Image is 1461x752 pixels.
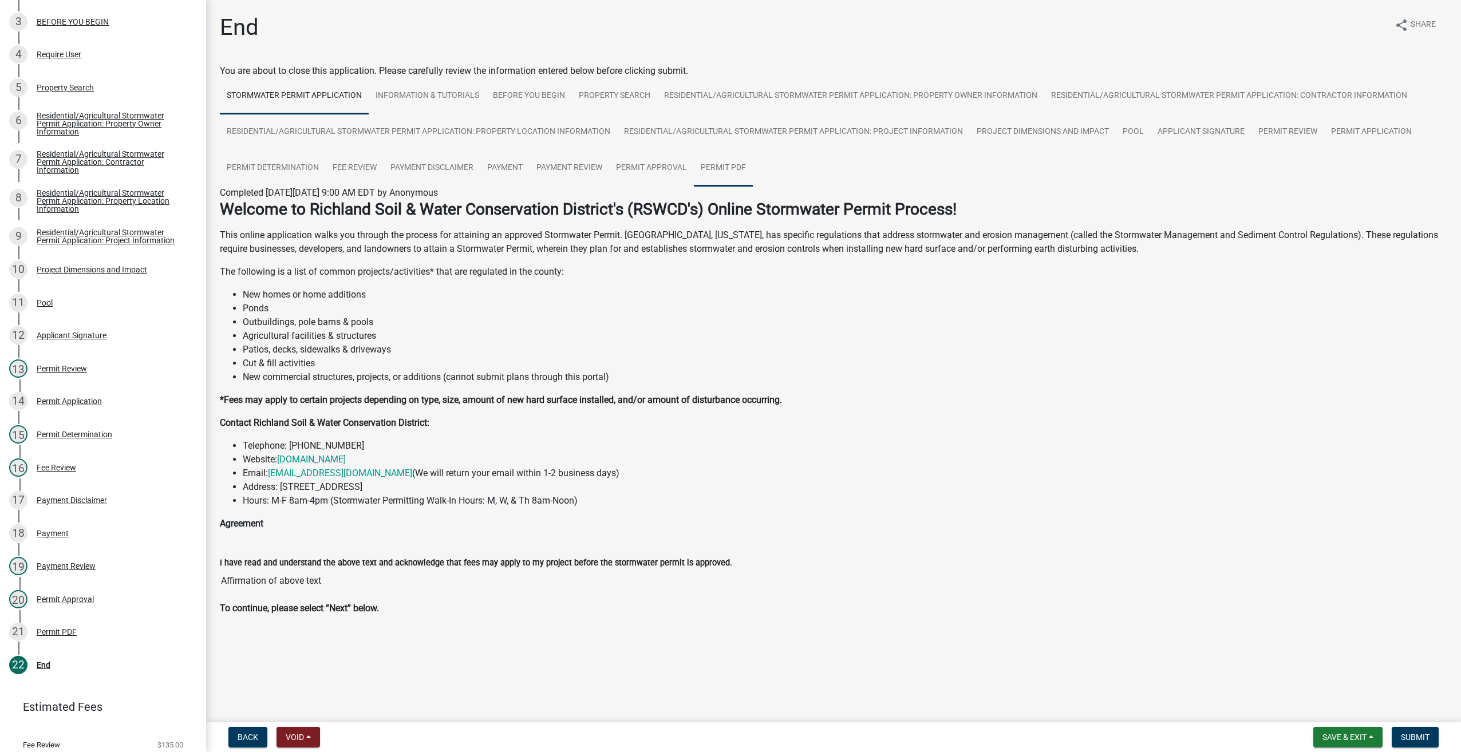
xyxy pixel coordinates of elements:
li: Cut & fill activities [243,357,1447,370]
a: Permit Determination [220,150,326,187]
span: Save & Exit [1322,733,1367,742]
div: 19 [9,557,27,575]
button: Save & Exit [1313,727,1383,747]
div: Require User [37,50,81,58]
div: Property Search [37,84,94,92]
p: The following is a list of common projects/activities* that are regulated in the county: [220,265,1447,279]
span: Submit [1401,733,1430,742]
span: Void [286,733,304,742]
strong: Contact Richland Soil & Water Conservation District: [220,417,429,428]
div: Permit PDF [37,628,77,636]
div: Residential/Agricultural Stormwater Permit Application: Project Information [37,228,188,244]
button: shareShare [1385,14,1445,36]
div: 9 [9,227,27,246]
a: Stormwater Permit Application [220,78,369,114]
div: BEFORE YOU BEGIN [37,18,109,26]
a: Payment [480,150,530,187]
div: Residential/Agricultural Stormwater Permit Application: Property Location Information [37,189,188,213]
div: Payment Disclaimer [37,496,107,504]
div: 12 [9,326,27,345]
div: You are about to close this application. Please carefully review the information entered below be... [220,64,1447,638]
li: New homes or home additions [243,288,1447,302]
button: Void [277,727,320,747]
div: 20 [9,590,27,608]
li: Agricultural facilities & structures [243,329,1447,343]
div: End [37,661,50,669]
li: Ponds [243,302,1447,315]
span: $135.00 [157,741,183,749]
div: Permit Approval [37,595,94,603]
li: Telephone: [PHONE_NUMBER] [243,439,1447,453]
button: Submit [1392,727,1439,747]
div: Fee Review [37,464,76,472]
a: Fee Review [326,150,384,187]
div: Payment Review [37,562,96,570]
li: Hours: M-F 8am-4pm (Stormwater Permitting Walk-In Hours: M, W, & Th 8am-Noon) [243,494,1447,508]
i: share [1395,18,1408,32]
a: Residential/Agricultural Stormwater Permit Application: Property Owner Information [657,78,1044,114]
div: 16 [9,458,27,477]
strong: To continue, please select “Next” below. [220,603,379,614]
a: Residential/Agricultural Stormwater Permit Application: Contractor Information [1044,78,1414,114]
div: 21 [9,623,27,641]
div: 8 [9,189,27,207]
li: Patios, decks, sidewalks & driveways [243,343,1447,357]
a: Payment Disclaimer [384,150,480,187]
span: Back [238,733,258,742]
span: Completed [DATE][DATE] 9:00 AM EDT by Anonymous [220,187,438,198]
a: Permit Application [1324,114,1419,151]
div: Applicant Signature [37,331,106,339]
div: 4 [9,45,27,64]
div: 22 [9,656,27,674]
button: Back [228,727,267,747]
a: Residential/Agricultural Stormwater Permit Application: Property Location Information [220,114,617,151]
li: Website: [243,453,1447,466]
strong: Agreement [220,518,263,529]
li: New commercial structures, projects, or additions (cannot submit plans through this portal) [243,370,1447,384]
h1: End [220,14,259,41]
a: Permit Review [1251,114,1324,151]
a: Payment Review [530,150,609,187]
label: I have read and understand the above text and acknowledge that fees may apply to my project befor... [220,559,732,567]
div: Permit Review [37,365,87,373]
a: Information & Tutorials [369,78,486,114]
a: [DOMAIN_NAME] [277,454,346,465]
div: Permit Determination [37,430,112,438]
a: Residential/Agricultural Stormwater Permit Application: Project Information [617,114,970,151]
div: 17 [9,491,27,509]
li: Email: (We will return your email within 1-2 business days) [243,466,1447,480]
a: [EMAIL_ADDRESS][DOMAIN_NAME] [268,468,412,478]
a: Project Dimensions and Impact [970,114,1116,151]
div: 13 [9,359,27,378]
strong: Welcome to Richland Soil & Water Conservation District's (RSWCD's) Online Stormwater Permit Process! [220,200,957,219]
a: Pool [1116,114,1151,151]
div: Permit Application [37,397,102,405]
a: Applicant Signature [1151,114,1251,151]
p: This online application walks you through the process for attaining an approved Stormwater Permit... [220,228,1447,256]
div: 3 [9,13,27,31]
div: Residential/Agricultural Stormwater Permit Application: Property Owner Information [37,112,188,136]
div: 18 [9,524,27,543]
div: 14 [9,392,27,410]
div: Payment [37,529,69,537]
a: Estimated Fees [9,695,188,718]
a: Property Search [572,78,657,114]
a: Permit PDF [694,150,753,187]
span: Fee Review [23,741,60,749]
div: 11 [9,294,27,312]
div: Residential/Agricultural Stormwater Permit Application: Contractor Information [37,150,188,174]
li: Address: [STREET_ADDRESS] [243,480,1447,494]
div: 7 [9,150,27,168]
div: 15 [9,425,27,444]
div: Pool [37,299,53,307]
li: Outbuildings, pole barns & pools [243,315,1447,329]
a: BEFORE YOU BEGIN [486,78,572,114]
a: Permit Approval [609,150,694,187]
div: 10 [9,260,27,279]
div: Project Dimensions and Impact [37,266,147,274]
div: 6 [9,112,27,130]
strong: *Fees may apply to certain projects depending on type, size, amount of new hard surface installed... [220,394,782,405]
span: Share [1411,18,1436,32]
div: 5 [9,78,27,97]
